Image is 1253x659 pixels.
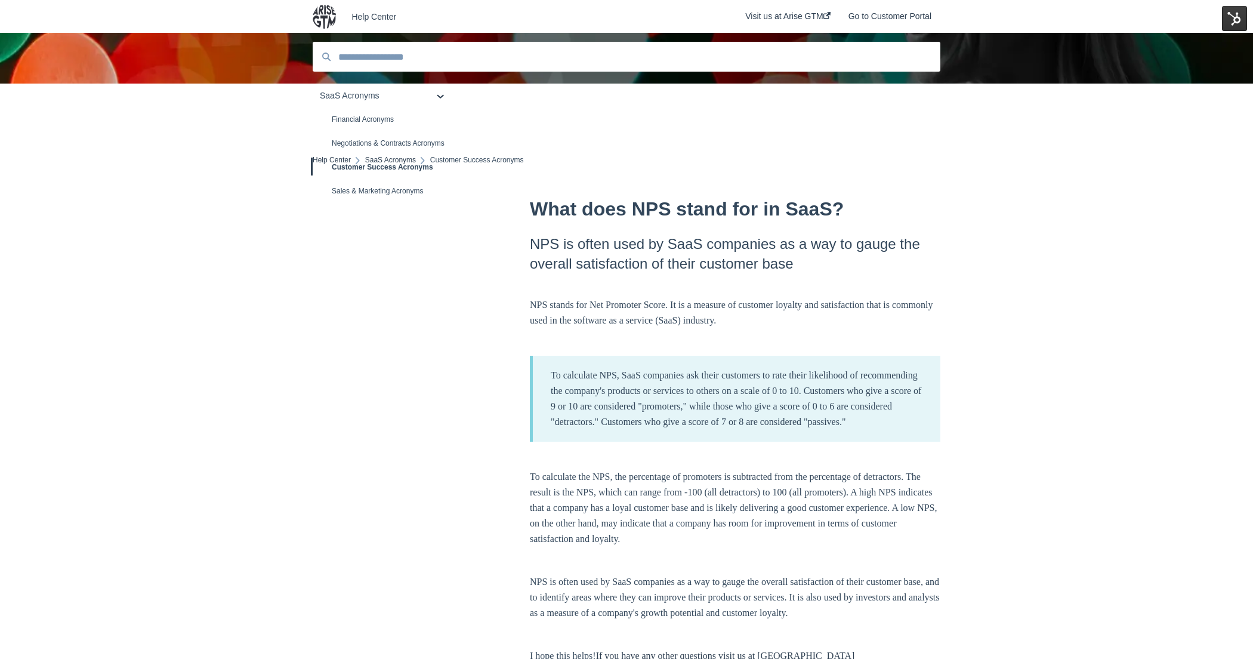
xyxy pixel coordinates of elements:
a: Help Center [351,12,709,21]
a: Sales & Marketing Acronyms [313,179,456,203]
a: Negotiations & Contracts Acronyms [313,131,456,155]
a: Customer Success Acronyms [313,155,456,179]
span: What does NPS stand for in SaaS? [530,198,844,220]
h2: NPS is often used by SaaS companies as a way to gauge the overall satisfaction of their customer ... [530,234,940,273]
img: HubSpot Tools Menu Toggle [1222,6,1247,31]
p: To calculate NPS, SaaS companies ask their customers to rate their likelihood of recommending the... [551,368,922,430]
div: SaaS Acronyms [320,91,437,100]
a: Financial Acronyms [313,107,456,131]
img: company logo [313,5,336,29]
p: To calculate the NPS, the percentage of promoters is subtracted from the percentage of detractors... [530,469,940,547]
p: NPS is often used by SaaS companies as a way to gauge the overall satisfaction of their customer ... [530,574,940,621]
span: Customer Success Acronyms [430,156,524,164]
a: SaaS Acronyms [313,84,456,107]
p: NPS stands for Net Promoter Score. It is a measure of customer loyalty and satisfaction that is c... [530,297,940,328]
